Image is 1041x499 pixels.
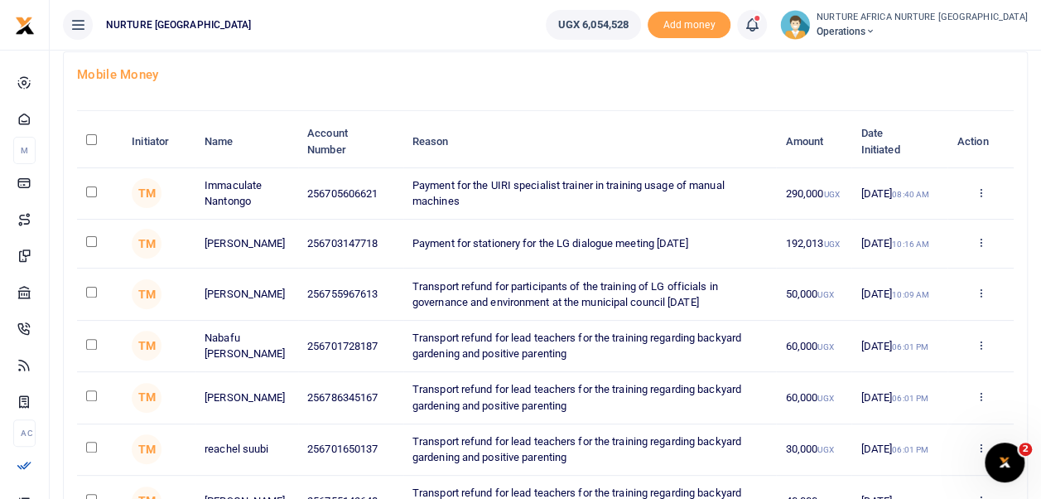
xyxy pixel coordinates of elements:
[403,372,777,424] td: Transport refund for lead teachers for the training regarding backyard gardening and positive par...
[776,424,851,476] td: 30,000
[851,269,947,320] td: [DATE]
[195,116,298,167] th: Name: activate to sort column ascending
[817,342,833,351] small: UGX
[403,220,777,269] td: Payment for stationery for the LG dialogue meeting [DATE]
[776,269,851,320] td: 50,000
[558,17,629,33] span: UGX 6,054,528
[195,168,298,220] td: Immaculate Nantongo
[195,321,298,372] td: Nabafu [PERSON_NAME]
[15,18,35,31] a: logo-small logo-large logo-large
[648,12,730,39] span: Add money
[298,321,403,372] td: 256701728187
[892,290,929,299] small: 10:09 AM
[132,434,161,464] span: Timothy Makumbi
[132,331,161,361] span: Timothy Makumbi
[298,168,403,220] td: 256705606621
[195,220,298,269] td: [PERSON_NAME]
[648,12,730,39] li: Toup your wallet
[851,116,947,167] th: Date Initiated: activate to sort column ascending
[298,372,403,424] td: 256786345167
[817,445,833,454] small: UGX
[298,424,403,476] td: 256701650137
[776,372,851,424] td: 60,000
[123,116,195,167] th: Initiator: activate to sort column ascending
[298,269,403,320] td: 256755967613
[403,168,777,220] td: Payment for the UIRI specialist trainer in training usage of manual machines
[851,424,947,476] td: [DATE]
[817,11,1028,25] small: NURTURE AFRICA NURTURE [GEOGRAPHIC_DATA]
[780,10,810,40] img: profile-user
[823,190,839,199] small: UGX
[648,17,730,30] a: Add money
[851,168,947,220] td: [DATE]
[1019,443,1032,456] span: 2
[823,240,839,249] small: UGX
[776,116,851,167] th: Amount: activate to sort column ascending
[403,269,777,320] td: Transport refund for participants of the training of LG officials in governance and environment a...
[298,116,403,167] th: Account Number: activate to sort column ascending
[132,279,161,309] span: Timothy Makumbi
[195,269,298,320] td: [PERSON_NAME]
[892,240,929,249] small: 10:16 AM
[15,16,35,36] img: logo-small
[985,443,1024,482] iframe: Intercom live chat
[13,419,36,447] li: Ac
[132,229,161,259] span: Timothy Makumbi
[13,137,36,164] li: M
[77,116,123,167] th: : activate to sort column descending
[776,220,851,269] td: 192,013
[776,321,851,372] td: 60,000
[132,178,161,208] span: Timothy Makumbi
[195,424,298,476] td: reachel suubi
[403,116,777,167] th: Reason: activate to sort column ascending
[780,10,1028,40] a: profile-user NURTURE AFRICA NURTURE [GEOGRAPHIC_DATA] Operations
[892,190,929,199] small: 08:40 AM
[817,24,1028,39] span: Operations
[776,168,851,220] td: 290,000
[77,65,1014,84] h4: Mobile Money
[99,17,258,32] span: NURTURE [GEOGRAPHIC_DATA]
[892,342,928,351] small: 06:01 PM
[851,220,947,269] td: [DATE]
[132,383,161,413] span: Timothy Makumbi
[195,372,298,424] td: [PERSON_NAME]
[817,290,833,299] small: UGX
[892,394,928,403] small: 06:01 PM
[851,321,947,372] td: [DATE]
[403,424,777,476] td: Transport refund for lead teachers for the training regarding backyard gardening and positive par...
[947,116,1014,167] th: Action: activate to sort column ascending
[403,321,777,372] td: Transport refund for lead teachers for the training regarding backyard gardening and positive par...
[851,372,947,424] td: [DATE]
[817,394,833,403] small: UGX
[539,10,648,40] li: Wallet ballance
[892,445,928,454] small: 06:01 PM
[298,220,403,269] td: 256703147718
[546,10,641,40] a: UGX 6,054,528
